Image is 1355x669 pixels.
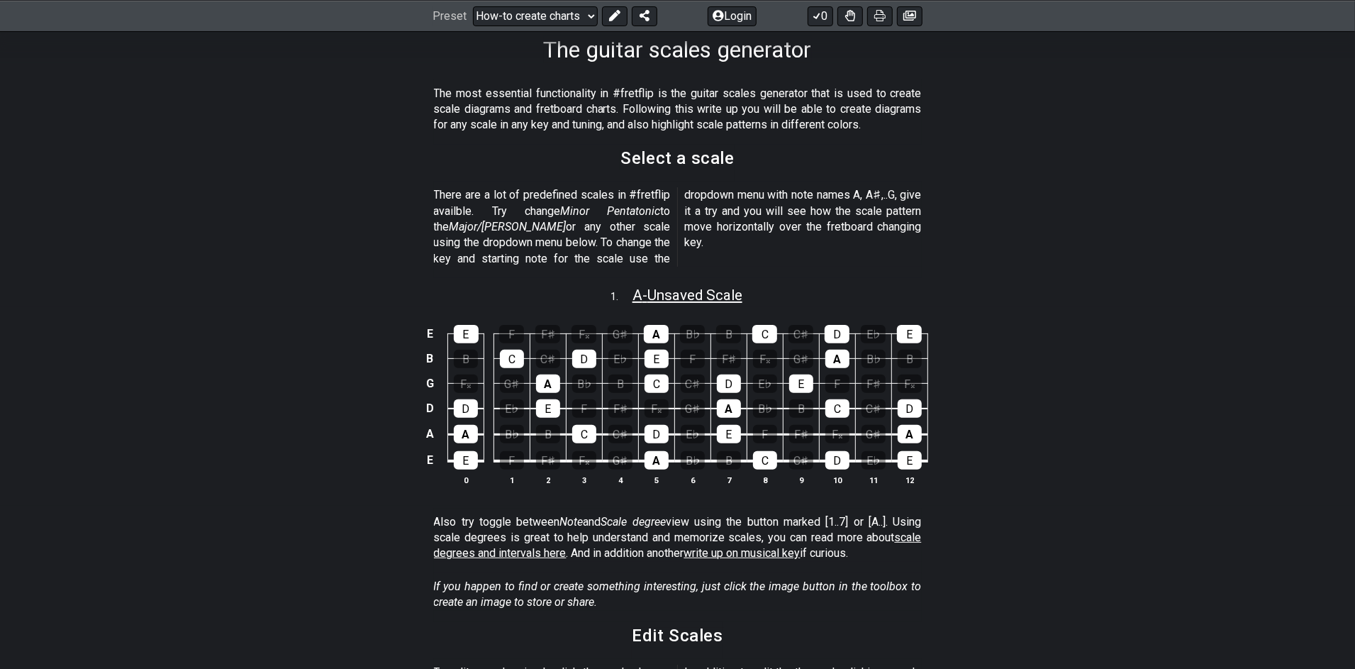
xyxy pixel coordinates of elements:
div: B♭ [681,451,705,470]
button: Login [708,6,757,26]
p: There are a lot of predefined scales in #fretflip availble. Try change to the or any other scale ... [434,187,922,267]
div: B [717,451,741,470]
h1: The guitar scales generator [544,36,812,63]
div: F♯ [536,451,560,470]
div: E♭ [500,399,524,418]
div: B [898,350,922,368]
div: F [681,350,705,368]
em: If you happen to find or create something interesting, just click the image button in the toolbox... [434,580,922,609]
button: Print [867,6,893,26]
div: E♭ [753,375,777,393]
div: A [454,425,478,443]
div: G♯ [861,425,886,443]
div: C [752,325,777,343]
div: C [645,375,669,393]
div: D [825,451,849,470]
div: C♯ [608,425,632,443]
td: E [421,321,438,346]
th: 2 [530,472,566,487]
div: G♯ [608,325,632,343]
th: 12 [891,472,927,487]
th: 11 [855,472,891,487]
em: Major/[PERSON_NAME] [450,220,567,233]
div: G♯ [789,350,813,368]
td: B [421,346,438,371]
div: E [897,325,922,343]
div: B♭ [753,399,777,418]
th: 3 [566,472,602,487]
em: Note [560,515,584,529]
div: C♯ [861,399,886,418]
h2: Edit Scales [632,628,723,643]
div: A [644,325,669,343]
div: D [717,375,741,393]
div: B [789,399,813,418]
div: E [789,375,813,393]
div: F [825,375,849,393]
div: F [499,325,524,343]
th: 8 [747,472,783,487]
th: 5 [638,472,674,487]
button: Edit Preset [602,6,628,26]
div: E [645,350,669,368]
div: E♭ [681,425,705,443]
div: F♯ [608,399,632,418]
div: F♯ [861,375,886,393]
div: B [536,425,560,443]
div: B♭ [680,325,705,343]
div: B♭ [500,425,524,443]
div: D [898,399,922,418]
div: E [536,399,560,418]
div: F𝄪 [825,425,849,443]
select: Preset [473,6,598,26]
div: E [454,451,478,470]
div: D [454,399,478,418]
div: F𝄪 [753,350,777,368]
div: C♯ [536,350,560,368]
div: A [825,350,849,368]
td: E [421,447,438,474]
span: 1 . [611,289,632,305]
button: Share Preset [632,6,657,26]
th: 1 [494,472,530,487]
div: B♭ [861,350,886,368]
div: A [717,399,741,418]
div: F♯ [535,325,560,343]
div: E♭ [861,451,886,470]
div: C♯ [789,451,813,470]
div: C [825,399,849,418]
span: write up on musical key [684,546,801,560]
button: Toggle Dexterity for all fretkits [837,6,863,26]
div: G♯ [500,375,524,393]
div: A [645,451,669,470]
div: F♯ [789,425,813,443]
div: E [454,325,479,343]
th: 6 [674,472,710,487]
div: C♯ [681,375,705,393]
div: A [536,375,560,393]
div: F𝄪 [571,325,596,343]
h2: Select a scale [620,150,734,166]
div: E [898,451,922,470]
div: C [753,451,777,470]
div: G♯ [608,451,632,470]
div: F𝄪 [898,375,922,393]
div: F𝄪 [572,451,596,470]
th: 0 [448,472,484,487]
td: G [421,371,438,396]
div: A [898,425,922,443]
div: B♭ [572,375,596,393]
p: Also try toggle between and view using the button marked [1..7] or [A..]. Using scale degrees is ... [434,514,922,562]
div: E♭ [608,350,632,368]
p: The most essential functionality in #fretflip is the guitar scales generator that is used to crea... [434,86,922,133]
th: 7 [710,472,747,487]
th: 4 [602,472,638,487]
th: 9 [783,472,819,487]
div: D [572,350,596,368]
div: E♭ [861,325,886,343]
span: A - Unsaved Scale [632,287,742,304]
div: F [753,425,777,443]
div: C [572,425,596,443]
span: Preset [433,9,467,23]
div: G♯ [681,399,705,418]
